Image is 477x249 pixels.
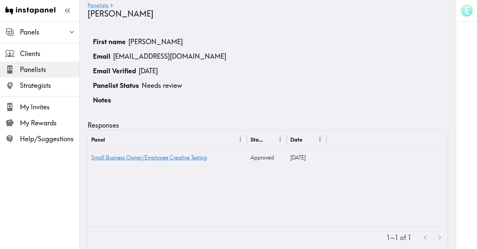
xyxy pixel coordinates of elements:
div: Date [290,136,302,143]
button: Menu [235,134,245,145]
a: Panelists [88,3,108,9]
a: Small Business Owner/Employee Creative Testing [91,154,207,161]
h5: Responses [88,121,119,130]
span: My Rewards [20,118,79,128]
p: [PERSON_NAME] [128,37,183,46]
p: Needs review [142,81,182,90]
span: Clients [20,49,79,58]
div: Approved [247,149,287,166]
div: Panel [91,136,105,143]
button: Sort [303,134,313,145]
p: Notes [93,95,111,105]
span: Strategists [20,81,79,90]
button: E [460,4,473,17]
p: Email [93,52,110,61]
div: 17/08/2025 [287,149,327,166]
p: Panelist Status [93,81,139,90]
button: Sort [105,134,116,145]
p: [EMAIL_ADDRESS][DOMAIN_NAME] [113,52,226,61]
button: Menu [275,134,285,145]
span: My Invites [20,102,79,112]
p: Email Verified [93,66,136,76]
span: Help/Suggestions [20,134,79,144]
button: Menu [315,134,325,145]
span: Panelists [20,65,79,74]
p: [DATE] [139,66,158,76]
p: 1–1 of 1 [386,233,411,242]
span: Panels [20,28,79,37]
span: [PERSON_NAME] [88,9,154,19]
button: Sort [265,134,275,145]
div: Status [250,136,264,143]
p: First name [93,37,126,46]
span: E [465,5,470,17]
